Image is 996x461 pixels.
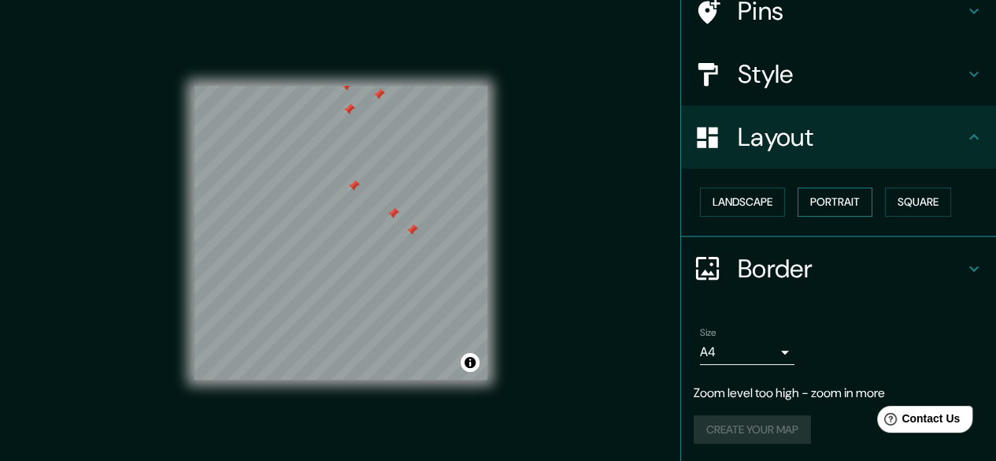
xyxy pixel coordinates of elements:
div: Border [681,237,996,300]
p: Zoom level too high - zoom in more [694,384,983,403]
button: Landscape [700,188,785,217]
div: Layout [681,106,996,169]
h4: Layout [738,121,965,153]
canvas: Map [194,86,487,380]
div: A4 [700,340,794,365]
div: Style [681,43,996,106]
button: Portrait [798,188,872,217]
h4: Border [738,253,965,284]
h4: Style [738,58,965,90]
label: Size [700,325,716,339]
button: Square [885,188,951,217]
iframe: Help widget launcher [856,400,979,444]
button: Toggle attribution [461,353,479,372]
